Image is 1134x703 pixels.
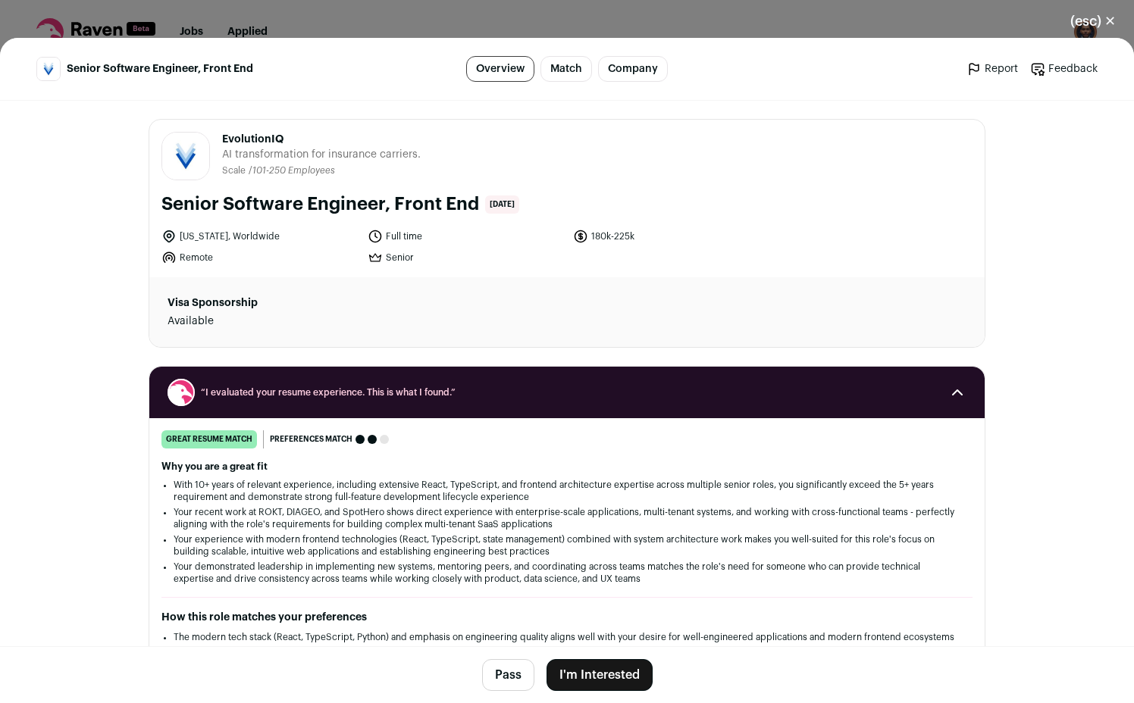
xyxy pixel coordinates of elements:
h1: Senior Software Engineer, Front End [161,192,479,217]
li: / [249,165,335,177]
li: Remote [161,250,359,265]
a: Match [540,56,592,82]
a: Feedback [1030,61,1098,77]
img: 97403e9bfa38d9283b247a772705404edf7df55ccd0e750722a1013ad8216da7.jpg [37,58,60,80]
li: 180k-225k [573,229,770,244]
img: 97403e9bfa38d9283b247a772705404edf7df55ccd0e750722a1013ad8216da7.jpg [162,133,209,180]
span: Senior Software Engineer, Front End [67,61,253,77]
span: “I evaluated your resume experience. This is what I found.” [201,386,933,398]
h2: How this role matches your preferences [161,610,973,625]
span: AI transformation for insurance carriers. [222,147,421,162]
dd: Available [168,314,434,329]
button: Close modal [1052,5,1134,38]
li: With 10+ years of relevant experience, including extensive React, TypeScript, and frontend archit... [174,479,960,503]
a: Report [966,61,1018,77]
span: EvolutionIQ [222,132,421,147]
span: [DATE] [485,195,519,214]
li: Scale [222,165,249,177]
li: Senior [368,250,565,265]
li: Your recent work at ROKT, DIAGEO, and SpotHero shows direct experience with enterprise-scale appl... [174,506,960,530]
dt: Visa Sponsorship [168,295,434,311]
span: Preferences match [270,432,352,447]
li: Your experience with modern frontend technologies (React, TypeScript, state management) combined ... [174,533,960,558]
button: I'm Interested [547,659,653,691]
a: Overview [466,56,534,82]
div: great resume match [161,430,257,448]
li: [US_STATE], Worldwide [161,229,359,244]
a: Company [598,56,668,82]
button: Pass [482,659,534,691]
h2: Why you are a great fit [161,461,973,473]
span: 101-250 Employees [252,166,335,175]
li: Full time [368,229,565,244]
li: The modern tech stack (React, TypeScript, Python) and emphasis on engineering quality aligns well... [174,631,960,643]
li: Your demonstrated leadership in implementing new systems, mentoring peers, and coordinating acros... [174,561,960,585]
